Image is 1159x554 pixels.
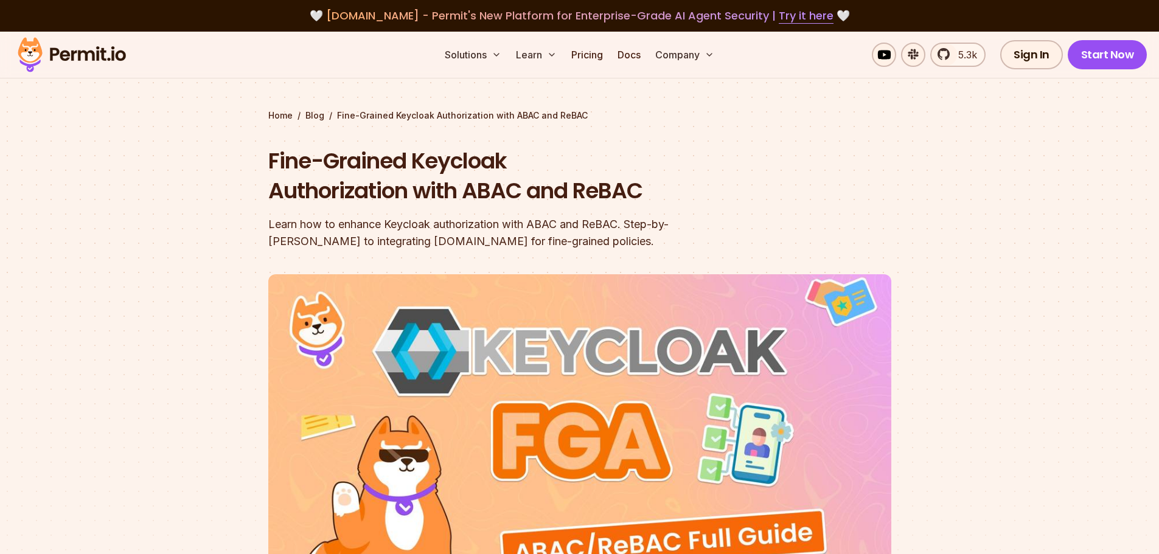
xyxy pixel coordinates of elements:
a: Try it here [779,8,834,24]
span: 5.3k [951,47,977,62]
button: Solutions [440,43,506,67]
img: Permit logo [12,34,131,75]
div: 🤍 🤍 [29,7,1130,24]
button: Company [650,43,719,67]
a: Sign In [1000,40,1063,69]
a: 5.3k [930,43,986,67]
button: Learn [511,43,562,67]
span: [DOMAIN_NAME] - Permit's New Platform for Enterprise-Grade AI Agent Security | [326,8,834,23]
a: Home [268,109,293,122]
a: Docs [613,43,646,67]
a: Start Now [1068,40,1147,69]
h1: Fine-Grained Keycloak Authorization with ABAC and ReBAC [268,146,736,206]
a: Blog [305,109,324,122]
div: / / [268,109,891,122]
a: Pricing [566,43,608,67]
div: Learn how to enhance Keycloak authorization with ABAC and ReBAC. Step-by-[PERSON_NAME] to integra... [268,216,736,250]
